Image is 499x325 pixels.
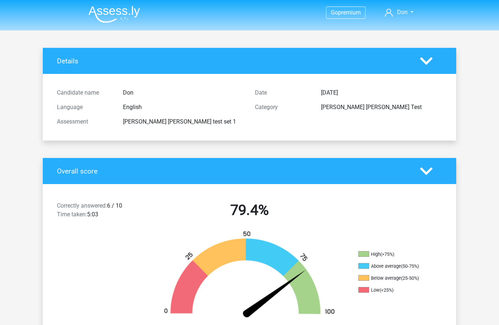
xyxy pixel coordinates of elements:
li: Above average [358,263,431,270]
div: [DATE] [316,88,448,97]
div: [PERSON_NAME] [PERSON_NAME] Test [316,103,448,112]
div: [PERSON_NAME] [PERSON_NAME] test set 1 [117,117,249,126]
span: Time taken: [57,211,87,218]
h4: Overall score [57,167,409,175]
div: Don [117,88,249,97]
li: Below average [358,275,431,282]
div: (25-50%) [401,275,419,281]
div: 6 / 10 5:03 [51,201,150,222]
div: Candidate name [51,88,117,97]
a: Don [382,8,416,17]
div: Language [51,103,117,112]
div: Date [249,88,316,97]
div: (<25%) [380,287,393,293]
span: Correctly answered: [57,202,107,209]
span: Go [331,9,338,16]
span: Don [397,9,408,16]
div: English [117,103,249,112]
h2: 79.4% [156,201,343,219]
h4: Details [57,57,409,65]
div: (50-75%) [401,263,419,269]
img: Assessly [88,6,140,23]
div: Category [249,103,316,112]
div: Assessment [51,117,117,126]
span: premium [338,9,361,16]
a: Gopremium [326,8,365,17]
li: Low [358,287,431,293]
img: 79.038f80858561.png [152,230,347,321]
div: (>75%) [380,251,394,257]
li: High [358,251,431,258]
